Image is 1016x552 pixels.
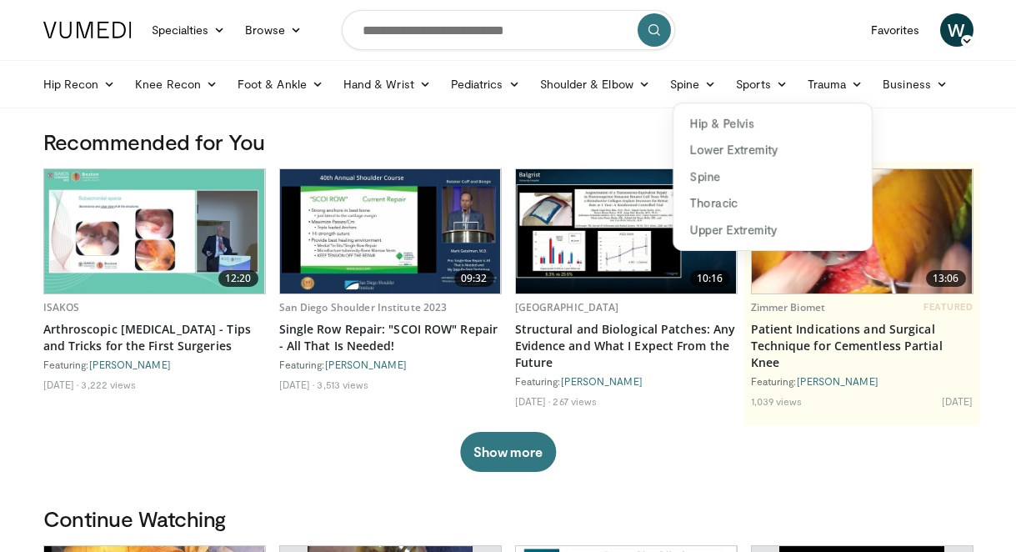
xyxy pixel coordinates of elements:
a: Knee Recon [125,68,228,101]
li: [DATE] [942,394,973,408]
button: Show more [460,432,556,472]
li: 267 views [553,394,597,408]
img: VuMedi Logo [43,22,132,38]
span: 09:32 [454,270,494,287]
span: 10:16 [690,270,730,287]
a: Patient Indications and Surgical Technique for Cementless Partial Knee [751,321,973,371]
li: 3,513 views [317,378,368,391]
a: Pediatrics [441,68,530,101]
a: Browse [235,13,312,47]
li: [DATE] [515,394,551,408]
a: Shoulder & Elbow [530,68,660,101]
span: 12:20 [218,270,258,287]
a: San Diego Shoulder Institute 2023 [279,300,448,314]
a: Thoracic [673,190,872,217]
h3: Recommended for You [43,128,973,155]
a: 12:20 [44,169,265,294]
h3: Continue Watching [43,505,973,532]
a: Spine [673,163,872,190]
a: Structural and Biological Patches: Any Evidence and What I Expect From the Future [515,321,738,371]
a: [PERSON_NAME] [561,375,643,387]
a: Hip Recon [33,68,126,101]
span: FEATURED [923,301,973,313]
a: Favorites [861,13,930,47]
a: Business [873,68,958,101]
div: Featuring: [43,358,266,371]
a: Hip & Pelvis [673,110,872,137]
div: Featuring: [279,358,502,371]
input: Search topics, interventions [342,10,675,50]
a: [PERSON_NAME] [797,375,878,387]
li: 1,039 views [751,394,803,408]
a: Trauma [798,68,873,101]
a: 10:16 [516,169,737,294]
a: Arthroscopic [MEDICAL_DATA] - Tips and Tricks for the First Surgeries [43,321,266,354]
a: ISAKOS [43,300,80,314]
a: Single Row Repair: "SCOI ROW" Repair - All That Is Needed! [279,321,502,354]
img: 0b8eef94-86fe-4abf-a1b8-07e4dafb7530.620x360_q85_upscale.jpg [44,169,265,294]
a: Sports [726,68,798,101]
a: 09:32 [280,169,501,294]
a: W [940,13,973,47]
img: 14c7ac70-fb0c-4e80-8ff6-86c6f0e277a6.620x360_q85_upscale.jpg [280,169,501,294]
a: Specialties [142,13,236,47]
li: [DATE] [279,378,315,391]
li: 3,222 views [81,378,136,391]
div: Featuring: [515,374,738,388]
a: Lower Extremity [673,137,872,163]
li: [DATE] [43,378,79,391]
a: Hand & Wrist [333,68,441,101]
div: Featuring: [751,374,973,388]
a: Zimmer Biomet [751,300,826,314]
a: [GEOGRAPHIC_DATA] [515,300,619,314]
a: Spine [660,68,726,101]
a: [PERSON_NAME] [89,359,171,370]
span: 13:06 [926,270,966,287]
img: 59a9fd30-ffa8-43ea-a133-21a4f3100a19.620x360_q85_upscale.jpg [516,169,737,294]
a: [PERSON_NAME] [325,359,407,370]
a: Upper Extremity [673,217,872,243]
a: Foot & Ankle [228,68,333,101]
